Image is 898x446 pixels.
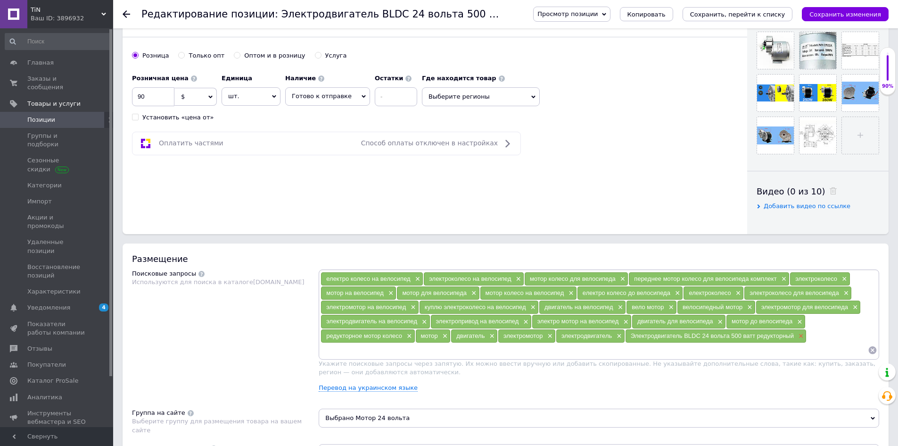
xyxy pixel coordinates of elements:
button: Сохранить, перейти к списку [683,7,793,21]
span: Показатели работы компании [27,320,87,337]
span: Каталог ProSale [27,377,78,385]
input: 0 [132,87,174,106]
h1: Редактирование позиции: Электродвигатель BLDC 24 вольта 500 ватт редукторный [141,8,585,20]
span: Главная [27,59,54,67]
b: Розничная цена [132,75,189,82]
div: Оптом и в розницу [244,51,305,60]
span: Отзывы [27,345,52,353]
span: двигатель [456,332,485,339]
span: мотор колесо на велосипед [486,289,564,296]
span: Импорт [27,197,52,206]
span: Используются для поиска в каталоге [DOMAIN_NAME] [132,278,305,286]
span: Характеристики [27,287,81,296]
button: Сохранить изменения [802,7,889,21]
span: Аналитика [27,393,62,402]
span: × [521,318,528,326]
span: 4 [99,303,108,311]
span: Выберите регионы [422,87,540,106]
span: Удаленные позиции [27,238,87,255]
span: электро мотор на велосипед [537,318,619,325]
span: × [514,275,521,283]
div: Розница [142,51,169,60]
span: мотор для велосипеда [402,289,467,296]
span: × [745,303,752,311]
span: Электродвигатель BLDC 24 вольта 500 ватт редукторный [631,332,794,339]
span: Покупатели [27,361,66,369]
span: Позиции [27,116,55,124]
span: Копировать [627,11,666,18]
span: куплю электроколесо на велосипед [425,303,526,311]
span: Товары и услуги [27,100,81,108]
span: × [716,318,723,326]
b: Где находится товар [422,75,496,82]
span: Инструменты вебмастера и SEO [27,409,87,426]
a: Перевод на украинском языке [319,384,418,392]
span: × [673,289,680,297]
span: × [420,318,427,326]
span: Выберите группу для размещения товара на вашем сайте [132,418,302,433]
span: Добавить видео по ссылке [764,202,850,210]
button: Копировать [620,7,673,21]
span: электродвигатель [561,332,612,339]
span: електро колесо на велосипед [326,275,410,282]
span: × [408,303,416,311]
span: × [545,332,552,340]
span: × [779,275,787,283]
span: двигатель на велосипед [544,303,613,311]
span: переднее мотор колесо для велосипеда комплект [634,275,776,282]
span: × [621,318,628,326]
span: Просмотр позиции [537,10,598,17]
span: TiN [31,6,101,14]
span: электромотор на велосипед [326,303,406,311]
div: Только опт [189,51,224,60]
div: 90% Качество заполнения [880,47,896,95]
div: Ваш ID: 3896932 [31,14,113,23]
span: Видео (0 из 10) [757,186,825,196]
span: × [487,332,494,340]
span: электроколесо [795,275,837,282]
span: велосипедный мотор [683,303,742,311]
span: электроколесо для велосипеда [750,289,839,296]
span: электроколесо на велосипед [429,275,511,282]
p: Звезда на 9 зубьев под велосипедный шаг цепи [9,25,595,35]
span: × [666,303,674,311]
span: редукторное мотор колесо [326,332,402,339]
i: Сохранить, перейти к списку [690,11,785,18]
div: Услуга [325,51,347,60]
span: Сезонные скидки [27,156,87,173]
span: Группы и подборки [27,132,87,149]
input: Поиск [5,33,111,50]
span: мотор до велосипеда [732,318,792,325]
span: × [404,332,412,340]
div: Размещение [132,253,879,265]
span: электромотор [503,332,543,339]
span: Категории [27,181,62,190]
input: - [375,87,417,106]
span: × [528,303,536,311]
span: × [618,275,626,283]
span: × [850,303,858,311]
p: Количество оборотов - 330rpm [9,42,595,51]
span: Акции и промокоды [27,213,87,230]
i: Сохранить изменения [809,11,881,18]
span: мотор на велосипед [326,289,384,296]
span: × [616,303,623,311]
span: шт. [222,87,280,105]
span: × [796,332,804,340]
span: мотор [421,332,438,339]
b: Наличие [285,75,316,82]
span: $ [181,93,185,100]
span: × [386,289,394,297]
span: двигатель для велосипеда [637,318,713,325]
span: Способ оплаты отключен в настройках [361,139,498,147]
span: электропривод на велосипед [436,318,519,325]
span: × [440,332,448,340]
div: Группа на сайте [132,409,185,417]
span: вело мотор [632,303,664,311]
span: Готово к отправке [292,93,352,100]
span: × [795,318,802,326]
span: × [614,332,622,340]
span: × [733,289,741,297]
span: × [840,275,847,283]
span: × [566,289,574,297]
